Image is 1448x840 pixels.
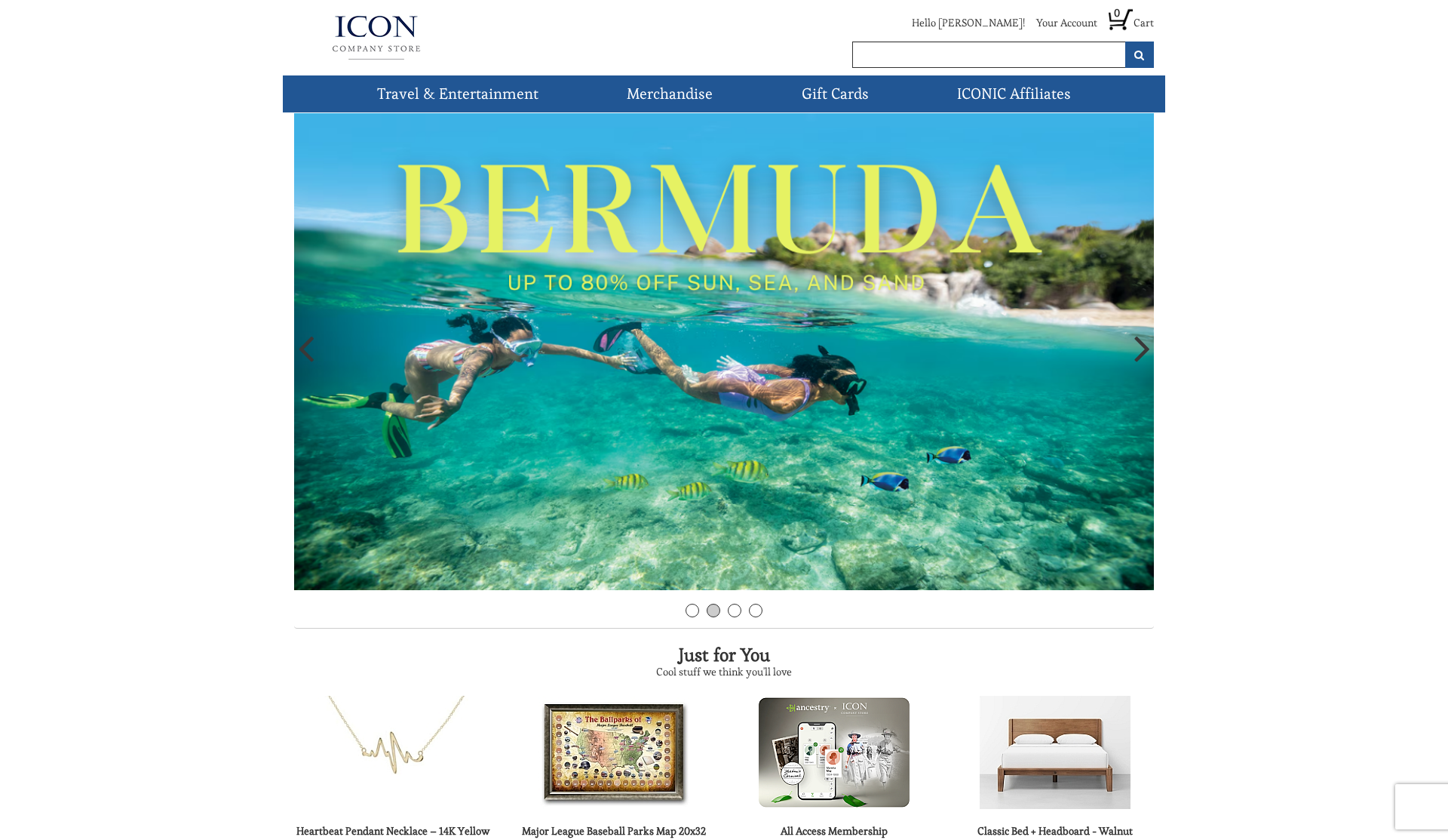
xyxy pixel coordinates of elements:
a: 3 [728,604,741,617]
a: 0 Cart [1109,16,1154,29]
a: 1 [686,604,699,617]
a: Merchandise [621,75,719,112]
img: All Access Membership [759,696,910,809]
a: Travel & Entertainment [371,75,545,112]
img: Major League Baseball Parks Map 20x32 Framed Collage [538,696,689,809]
a: 4 [749,604,762,617]
img: Bermuda [294,113,1154,590]
a: Your Account [1036,16,1097,29]
li: Hello [PERSON_NAME]! [900,15,1025,38]
a: ICONIC Affiliates [951,75,1077,112]
img: Heartbeat Pendant Necklace – 14K Yellow Gold [318,696,468,809]
h2: Just for You [294,644,1154,666]
h3: Cool stuff we think you'll love [294,666,1154,678]
img: Classic Bed + Headboard - Walnut [980,696,1130,809]
a: Gift Cards [796,75,875,112]
a: 2 [707,604,720,617]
